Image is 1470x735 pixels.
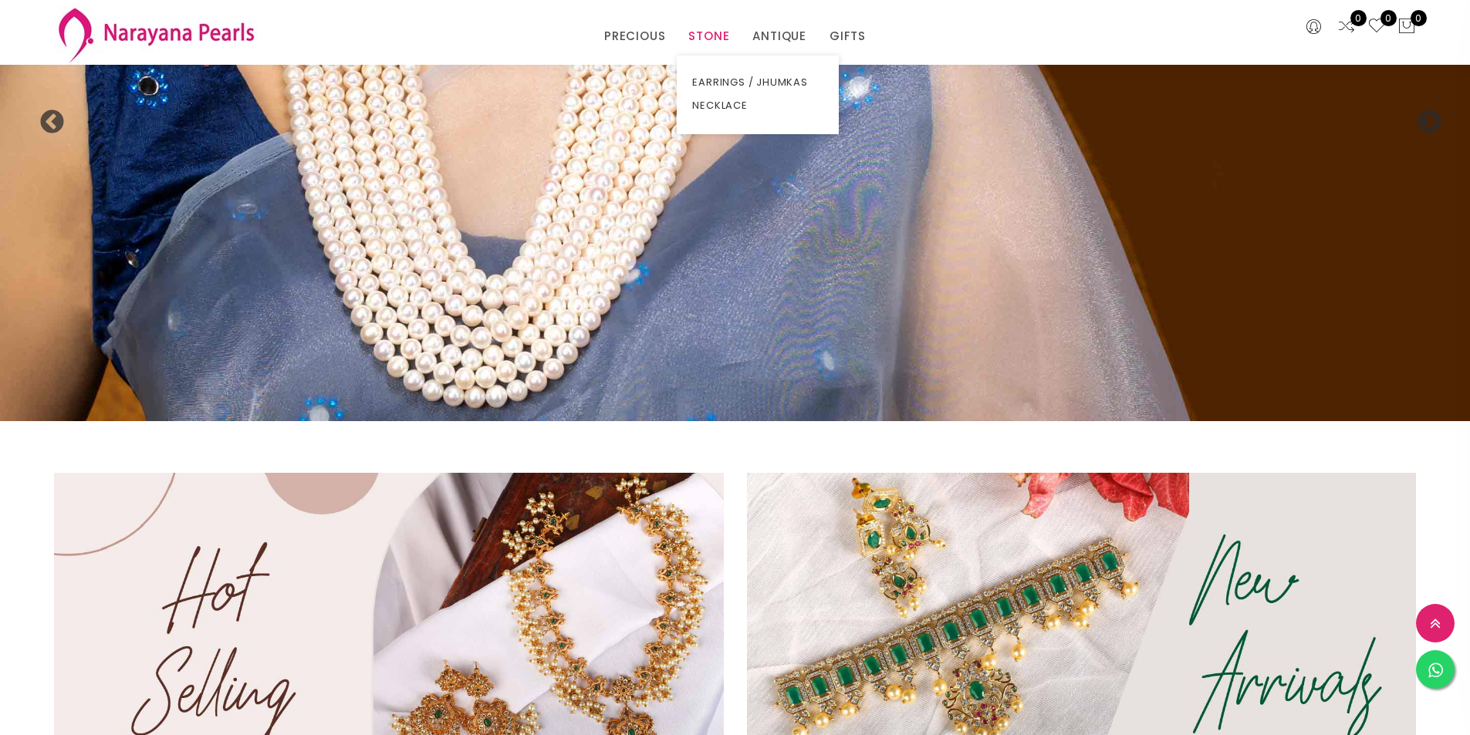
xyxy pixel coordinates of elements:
a: STONE [688,25,729,48]
span: 0 [1350,10,1367,26]
span: 0 [1411,10,1427,26]
a: PRECIOUS [604,25,665,48]
a: ANTIQUE [752,25,806,48]
span: 0 [1380,10,1397,26]
a: GIFTS [830,25,866,48]
a: NECKLACE [692,94,823,117]
button: Next [1416,110,1431,125]
a: 0 [1337,17,1356,37]
a: 0 [1367,17,1386,37]
button: 0 [1397,17,1416,37]
button: Previous [39,110,54,125]
a: EARRINGS / JHUMKAS [692,71,823,94]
